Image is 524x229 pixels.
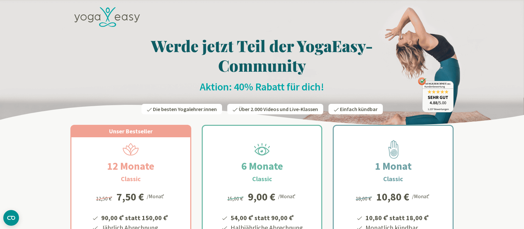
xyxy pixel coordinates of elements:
div: 9,00 € [248,192,275,202]
span: Über 2.000 Videos und Live-Klassen [239,106,318,112]
div: 10,80 € [376,192,409,202]
h3: Classic [252,174,272,184]
span: 18,00 € [356,195,373,202]
span: Einfach kündbar [340,106,378,112]
li: 10,80 € statt 18,00 € [365,212,430,223]
li: 90,00 € statt 150,00 € [100,212,169,223]
h3: Classic [383,174,403,184]
span: Unser Bestseller [109,127,153,135]
img: ausgezeichnet_badge.png [418,77,454,112]
span: 15,00 € [227,195,245,202]
span: Die besten Yogalehrer:innen [153,106,217,112]
h2: Aktion: 40% Rabatt für dich! [70,80,454,93]
span: 12,50 € [96,195,113,202]
h2: 12 Monate [91,158,170,174]
div: /Monat [412,192,431,200]
button: CMP-Widget öffnen [3,210,19,226]
h1: Werde jetzt Teil der YogaEasy-Community [70,36,454,75]
li: 54,00 € statt 90,00 € [230,212,303,223]
div: /Monat [278,192,297,200]
h3: Classic [121,174,141,184]
h2: 1 Monat [359,158,427,174]
div: 7,50 € [117,192,144,202]
h2: 6 Monate [226,158,299,174]
div: /Monat [147,192,165,200]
